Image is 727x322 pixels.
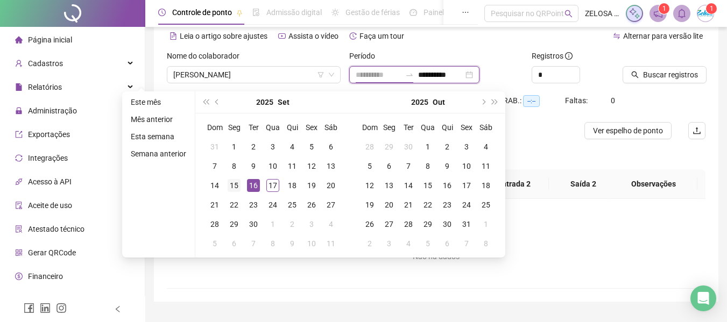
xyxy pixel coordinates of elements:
[256,91,273,113] button: year panel
[549,169,618,199] th: Saída 2
[247,179,260,192] div: 16
[360,176,379,195] td: 2025-10-12
[224,214,244,234] td: 2025-09-29
[302,118,321,137] th: Sex
[460,160,473,173] div: 10
[205,156,224,176] td: 2025-09-07
[399,176,418,195] td: 2025-10-14
[383,237,396,250] div: 3
[28,248,76,257] span: Gerar QRCode
[247,237,260,250] div: 7
[211,91,223,113] button: prev-year
[286,237,299,250] div: 9
[247,218,260,231] div: 30
[421,140,434,153] div: 1
[266,179,279,192] div: 17
[479,237,492,250] div: 8
[437,137,457,156] td: 2025-10-02
[286,218,299,231] div: 2
[489,91,501,113] button: super-next-year
[441,179,454,192] div: 16
[697,5,714,22] img: 3585
[228,179,241,192] div: 15
[28,106,77,115] span: Administração
[224,234,244,253] td: 2025-10-06
[690,285,716,311] div: Open Intercom Messenger
[266,8,322,17] span: Admissão digital
[28,201,72,210] span: Aceite de uso
[283,118,302,137] th: Qui
[173,67,334,83] span: JOCINEIA DA SILVA MARTINS
[476,195,496,214] td: 2025-10-25
[244,137,263,156] td: 2025-09-02
[437,234,457,253] td: 2025-11-06
[278,32,286,40] span: youtube
[15,225,23,233] span: solution
[263,214,283,234] td: 2025-10-01
[363,237,376,250] div: 2
[476,176,496,195] td: 2025-10-18
[460,237,473,250] div: 7
[205,234,224,253] td: 2025-10-05
[441,218,454,231] div: 30
[15,178,23,185] span: api
[379,234,399,253] td: 2025-11-03
[228,140,241,153] div: 1
[205,137,224,156] td: 2025-08-31
[418,156,437,176] td: 2025-10-08
[263,156,283,176] td: 2025-09-10
[457,137,476,156] td: 2025-10-03
[402,237,415,250] div: 4
[283,195,302,214] td: 2025-09-25
[360,195,379,214] td: 2025-10-19
[321,176,341,195] td: 2025-09-20
[286,160,299,173] div: 11
[205,118,224,137] th: Dom
[15,273,23,280] span: dollar
[402,160,415,173] div: 7
[399,214,418,234] td: 2025-10-28
[379,137,399,156] td: 2025-09-29
[523,95,540,107] span: --:--
[424,8,465,17] span: Painel do DP
[114,305,122,313] span: left
[263,195,283,214] td: 2025-09-24
[321,156,341,176] td: 2025-09-13
[15,83,23,91] span: file
[28,154,68,162] span: Integrações
[302,137,321,156] td: 2025-09-05
[324,198,337,211] div: 27
[321,137,341,156] td: 2025-09-06
[441,237,454,250] div: 6
[476,118,496,137] th: Sáb
[584,122,672,139] button: Ver espelho de ponto
[360,118,379,137] th: Dom
[15,249,23,256] span: qrcode
[15,60,23,67] span: user-add
[205,214,224,234] td: 2025-09-28
[208,160,221,173] div: 7
[411,91,428,113] button: year panel
[28,296,82,304] span: Central de ajuda
[244,176,263,195] td: 2025-09-16
[208,218,221,231] div: 28
[379,214,399,234] td: 2025-10-27
[324,140,337,153] div: 6
[631,71,639,78] span: search
[228,237,241,250] div: 6
[379,195,399,214] td: 2025-10-20
[208,198,221,211] div: 21
[618,178,689,190] span: Observações
[379,156,399,176] td: 2025-10-06
[286,140,299,153] div: 4
[266,160,279,173] div: 10
[476,137,496,156] td: 2025-10-04
[56,303,67,313] span: instagram
[236,10,243,16] span: pushpin
[286,179,299,192] div: 18
[305,218,318,231] div: 3
[476,234,496,253] td: 2025-11-08
[208,140,221,153] div: 31
[208,179,221,192] div: 14
[437,118,457,137] th: Qui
